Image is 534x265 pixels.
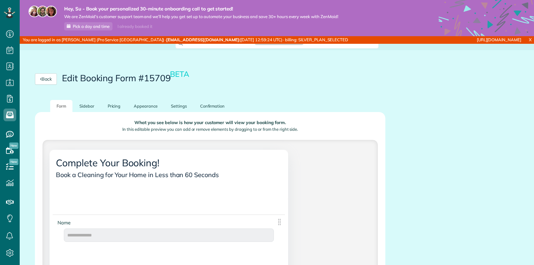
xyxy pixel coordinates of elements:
[62,73,190,83] h2: Edit Booking Form #15709
[20,36,355,44] div: You are logged in as [PERSON_NAME] (Pro Service [GEOGRAPHIC_DATA]) · ([DATE] 12:59:24 UTC) · bill...
[166,37,239,42] strong: [EMAIL_ADDRESS][DOMAIN_NAME]
[127,100,164,112] a: Appearance
[165,100,193,112] a: Settings
[9,159,18,165] span: New
[73,100,101,112] a: Sidebar
[56,218,75,227] span: Name
[73,24,110,29] span: Pick a day and time
[64,22,112,30] a: Pick a day and time
[37,6,48,17] img: jorge-587dff0eeaa6aab1f244e6dc62b8924c3b6ad411094392a53c71c6c4a576187d.jpg
[9,142,18,149] span: New
[48,126,373,132] p: In this editable preview you can add or remove elements by dragging to or from the right side.
[50,100,72,112] a: Form
[275,218,283,226] img: drag_indicator-119b368615184ecde3eda3c64c821f6cf29d3e2b97b89ee44bc31753036683e5.png
[35,73,57,85] a: Back
[194,100,231,112] a: Confirmation
[170,69,189,79] small: BETA
[54,169,223,180] span: Book a Cleaning for Your Home in Less than 60 Seconds
[477,37,521,42] a: [URL][DOMAIN_NAME]
[64,6,338,12] strong: Hey, Su - Book your personalized 30-minute onboarding call to get started!
[29,6,40,17] img: maria-72a9807cf96188c08ef61303f053569d2e2a8a1cde33d635c8a3ac13582a053d.jpg
[526,36,534,43] a: X
[48,120,373,125] p: What you see below is how your customer will view your booking form.
[114,23,156,30] div: I already booked it
[101,100,127,112] a: Pricing
[64,14,338,19] span: We are ZenMaid’s customer support team and we’ll help you get set up to automate your business an...
[54,155,164,170] span: Complete Your Booking!
[45,6,57,17] img: michelle-19f622bdf1676172e81f8f8fba1fb50e276960ebfe0243fe18214015130c80e4.jpg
